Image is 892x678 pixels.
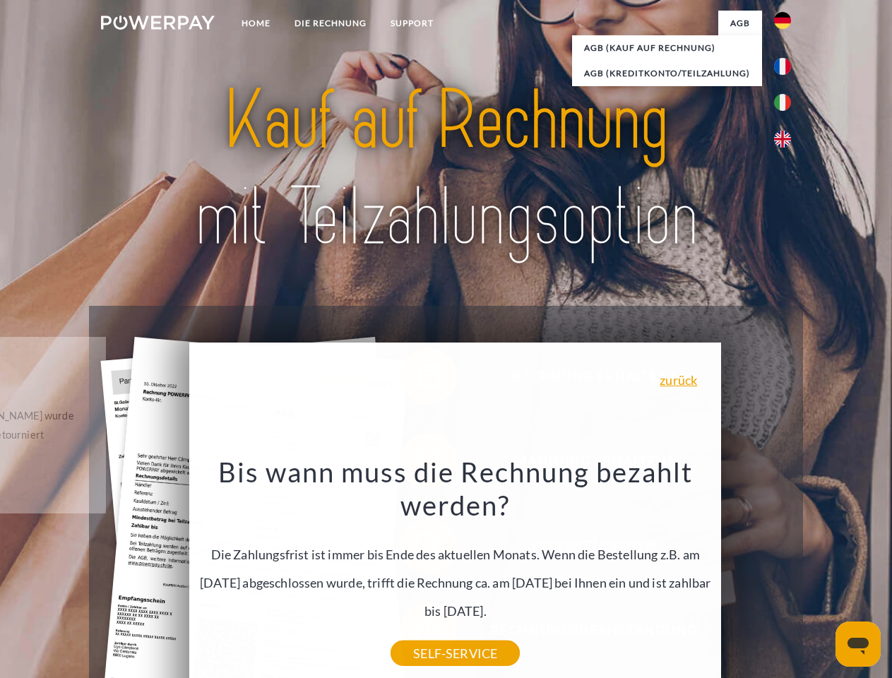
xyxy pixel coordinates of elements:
[572,61,762,86] a: AGB (Kreditkonto/Teilzahlung)
[774,94,791,111] img: it
[198,455,713,523] h3: Bis wann muss die Rechnung bezahlt werden?
[230,11,283,36] a: Home
[572,35,762,61] a: AGB (Kauf auf Rechnung)
[774,12,791,29] img: de
[198,455,713,653] div: Die Zahlungsfrist ist immer bis Ende des aktuellen Monats. Wenn die Bestellung z.B. am [DATE] abg...
[101,16,215,30] img: logo-powerpay-white.svg
[660,374,697,386] a: zurück
[718,11,762,36] a: agb
[774,58,791,75] img: fr
[283,11,379,36] a: DIE RECHNUNG
[379,11,446,36] a: SUPPORT
[835,621,881,667] iframe: Schaltfläche zum Öffnen des Messaging-Fensters
[391,641,520,666] a: SELF-SERVICE
[135,68,757,270] img: title-powerpay_de.svg
[774,131,791,148] img: en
